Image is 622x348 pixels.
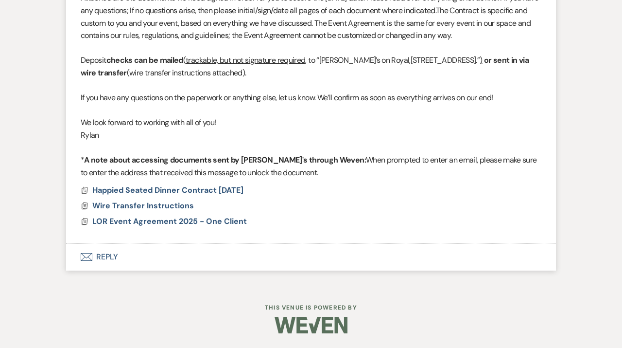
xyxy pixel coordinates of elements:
span: Happied Seated Dinner Contract [DATE] [92,185,243,195]
button: Reply [66,243,556,271]
u: trackable, but not signature required [186,55,305,65]
span: LOR Event Agreement 2025 - One Client [92,216,247,226]
strong: A note about accessing documents sent by [PERSON_NAME]'s through Weven: [84,155,366,165]
span: Wire Transfer Instructions [92,201,194,211]
span: (wire transfer instructions attached). [127,68,246,78]
button: LOR Event Agreement 2025 - One Client [92,216,249,227]
img: Weven Logo [275,308,347,342]
span: Deposit [81,55,106,65]
button: Wire Transfer Instructions [92,200,196,212]
span: [STREET_ADDRESS] [411,55,476,65]
strong: checks can be mailed [106,55,183,65]
strong: or sent in via wire transfer [81,55,529,78]
u: ) [480,55,482,65]
span: .” [476,55,480,65]
span: When prompted to enter an email, please make sure to enter the address that received this message... [81,155,537,178]
p: Rylan [81,129,541,142]
span: If you have any questions on the paperwork or anything else, let us know. We’ll confirm as soon a... [81,92,493,103]
span: We look forward to working with all of you! [81,117,216,128]
span: ( [183,55,186,65]
span: , to “[PERSON_NAME]’s on Royal, [305,55,410,65]
button: Happied Seated Dinner Contract [DATE] [92,184,246,196]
